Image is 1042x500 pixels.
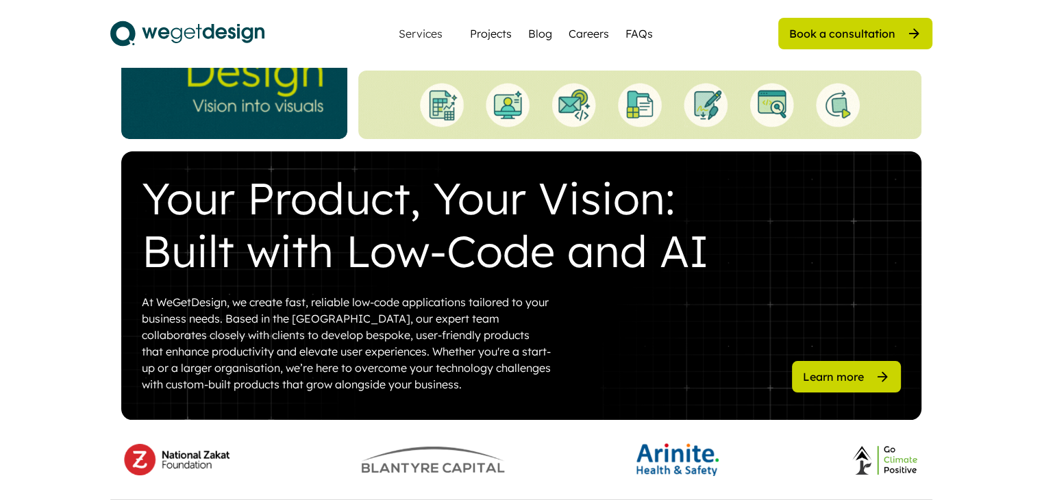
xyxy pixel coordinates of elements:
[393,28,448,39] div: Services
[142,294,553,392] div: At WeGetDesign, we create fast, reliable low-code applications tailored to your business needs. B...
[124,444,230,475] img: Logo%20%282%29.png
[358,71,921,139] img: Bottom%20Landing%20%281%29.gif
[470,25,512,42] a: Projects
[636,443,719,476] img: arinite_footer_logo.png.webp
[625,25,653,42] a: FAQs
[361,447,505,473] img: blantyre-capital-logo%201.png
[142,172,731,277] div: Your Product, Your Vision: Built with Low-Code and AI
[789,26,895,41] div: Book a consultation
[110,16,264,51] img: logo.svg
[850,443,919,475] img: images%20%281%29.png
[528,25,552,42] a: Blog
[569,25,609,42] a: Careers
[803,369,864,384] div: Learn more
